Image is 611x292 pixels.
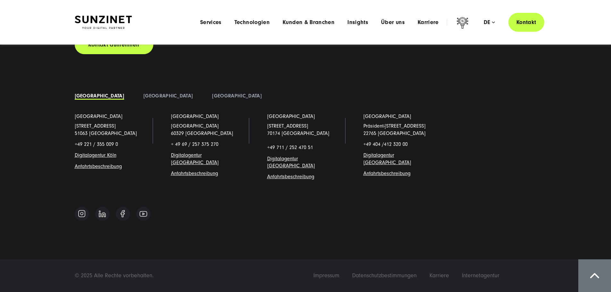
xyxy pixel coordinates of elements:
[171,130,233,136] a: 60329 [GEOGRAPHIC_DATA]
[75,93,124,99] a: [GEOGRAPHIC_DATA]
[462,272,499,279] span: Internetagentur
[267,123,308,129] a: [STREET_ADDRESS]
[381,19,405,26] a: Über uns
[75,16,132,29] img: SUNZINET Full Service Digital Agentur
[363,171,411,176] a: Anfahrtsbeschreibung
[75,123,116,129] a: [STREET_ADDRESS]
[347,19,368,26] a: Insights
[171,141,218,147] span: + 49 69 / 257 375 270
[508,13,544,32] a: Kontakt
[171,123,219,129] span: [GEOGRAPHIC_DATA]
[200,19,222,26] a: Services
[363,113,411,120] a: [GEOGRAPHIC_DATA]
[418,19,439,26] a: Karriere
[267,145,313,150] span: +49 711 / 252 470 51
[75,130,137,136] a: 51063 [GEOGRAPHIC_DATA]
[484,19,495,26] div: de
[429,272,449,279] span: Karriere
[234,19,270,26] a: Technologien
[363,141,408,147] span: +49 404 /
[212,93,261,99] a: [GEOGRAPHIC_DATA]
[143,93,193,99] a: [GEOGRAPHIC_DATA]
[267,113,315,120] a: [GEOGRAPHIC_DATA]
[313,272,339,279] span: Impressum
[363,122,440,137] p: Präsident-[STREET_ADDRESS] 22765 [GEOGRAPHIC_DATA]
[171,171,218,176] span: g
[267,174,314,179] a: Anfahrtsbeschreibung
[267,156,315,169] a: Digitalagentur [GEOGRAPHIC_DATA]
[363,152,411,165] a: Digitalagentur [GEOGRAPHIC_DATA]
[75,141,152,148] p: +49 221 / 355 009 0
[171,113,219,120] a: [GEOGRAPHIC_DATA]
[283,19,335,26] a: Kunden & Branchen
[171,171,215,176] a: Anfahrtsbeschreibun
[75,272,154,279] span: © 2025 Alle Rechte vorbehalten.
[75,163,122,169] a: Anfahrtsbeschreibung
[171,152,219,165] a: Digitalagentur [GEOGRAPHIC_DATA]
[75,113,123,120] a: [GEOGRAPHIC_DATA]
[114,152,116,158] a: n
[75,35,153,54] a: Kontakt aufnehmen
[267,130,329,136] a: 70174 [GEOGRAPHIC_DATA]
[99,210,106,217] img: Follow us on Linkedin
[140,211,147,217] img: Follow us on Youtube
[75,152,114,158] a: Digitalagentur Köl
[78,210,86,218] img: Follow us on Instagram
[384,141,408,147] span: 412 320 00
[352,272,417,279] span: Datenschutzbestimmungen
[121,210,125,217] img: Follow us on Facebook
